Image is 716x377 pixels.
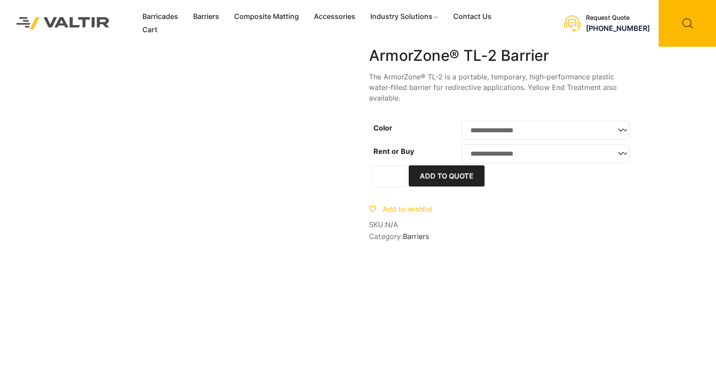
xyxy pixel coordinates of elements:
[7,7,119,40] img: Valtir Rentals
[385,220,399,229] span: N/A
[306,10,363,23] a: Accessories
[369,71,634,103] p: The ArmorZone® TL-2 is a portable, temporary, high-performance plastic water-filled barrier for r...
[373,147,414,156] label: Rent or Buy
[371,165,406,187] input: Product quantity
[383,205,433,213] span: Add to wishlist
[369,205,433,213] a: Add to wishlist
[586,24,650,33] a: [PHONE_NUMBER]
[227,10,306,23] a: Composite Matting
[135,23,165,37] a: Cart
[186,10,227,23] a: Barriers
[363,10,446,23] a: Industry Solutions
[409,165,485,187] button: Add to Quote
[135,10,186,23] a: Barricades
[369,232,634,241] span: Category:
[446,10,499,23] a: Contact Us
[403,232,429,241] a: Barriers
[369,47,634,65] h1: ArmorZone® TL-2 Barrier
[586,14,650,22] div: Request Quote
[369,220,634,229] span: SKU:
[373,123,392,132] label: Color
